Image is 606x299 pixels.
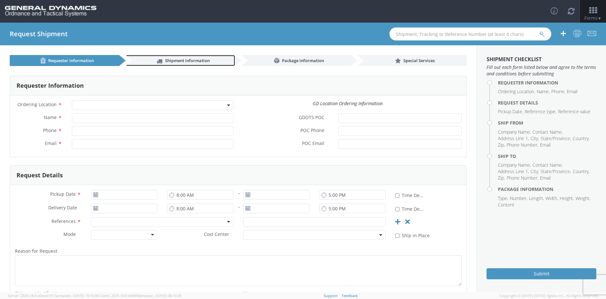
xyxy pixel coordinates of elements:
[5,6,96,17] img: gd-ots-0c3321f2eb4c994f95cb.png
[10,55,119,66] a: Requester information
[43,127,57,133] span: Phone
[507,142,538,148] li: Phone Number
[498,187,596,192] h4: Package Information
[541,168,571,175] li: State/Province
[567,88,578,95] li: Email
[357,55,467,66] a: Special Services
[560,195,574,202] li: Height
[8,293,99,298] span: Server: 2025.18.0-a0edd1917ac
[389,28,551,40] input: Shipment, Tracking or Reference Number (at least 4 chars)
[487,57,596,62] h3: Shipment Checklist
[282,58,324,63] span: Package information
[498,80,596,85] h4: Requester Information
[498,88,535,95] li: Ordering Location
[498,195,508,202] li: Type
[395,207,399,211] input: Time Definite
[498,120,596,125] h4: Ship From
[525,108,556,115] li: Reference type
[48,205,77,212] span: Delivery Date
[598,16,601,21] span: ▼
[540,142,551,148] li: Email
[540,175,551,181] li: Email
[126,55,235,66] a: Shipment information
[498,108,523,115] li: Pickup Date
[395,194,399,198] input: Time Definite
[573,168,589,175] li: Country
[15,248,57,254] span: Reason for Request
[48,58,94,63] span: Requester information
[498,142,505,148] li: Zip
[165,58,210,63] span: Shipment information
[531,135,539,142] li: City
[342,293,358,298] a: Feedback
[142,293,181,298] span: master, [DATE] 08:10:29
[498,162,531,168] li: Company Name
[507,175,538,181] li: Phone Number
[10,30,68,38] h4: Request Shipment
[313,100,383,106] i: GD Location Ordering Information
[500,293,598,298] span: Copyright © [DATE]-[DATE] Agistix Inc., All Rights Reserved
[324,293,338,298] a: Support
[299,114,324,122] span: GDOTS POC
[545,195,558,202] li: Width
[510,195,527,202] li: Number
[498,202,514,208] li: Content
[243,290,262,296] span: Message
[44,114,57,120] span: Name
[241,55,351,66] a: Package information
[395,231,431,239] label: Ship in Place
[59,293,99,298] span: master, [DATE] 10:10:00
[584,15,601,21] span: Forms
[100,293,181,298] span: Client: 2025.18.0-0e69584
[17,101,57,107] span: Ordering Location
[498,100,596,105] h4: Request Details
[17,172,63,179] h3: Request Details
[302,140,324,148] span: POC Email
[541,135,571,142] li: State/Province
[498,135,529,142] li: Address Line 1
[403,58,435,63] span: Special Services
[551,88,565,95] li: Phone
[63,231,76,237] span: Mode
[529,195,544,202] li: Length
[51,218,76,224] span: References
[498,175,505,181] li: Zip
[395,234,399,238] input: Ship in Place
[300,127,324,135] span: POC Phone
[533,162,563,168] li: Contact Name
[50,191,76,197] span: Pickup Date
[204,231,229,238] span: Cost Center
[531,168,539,175] li: City
[45,140,57,146] span: Email
[533,129,563,135] li: Contact Name
[487,64,596,77] span: Fill out each form listed below and agree to the terms and conditions before submitting
[573,135,589,142] li: Country
[498,154,596,159] h4: Ship To
[498,168,529,175] li: Address Line 1
[487,268,596,279] button: Submit
[537,88,550,95] li: Name
[576,195,590,202] li: Weight
[498,129,531,135] li: Company Name
[15,290,62,296] span: Shipment Notification
[395,205,424,212] label: Time Definite
[17,83,84,89] h3: Requester Information
[395,191,424,199] label: Time Definite
[558,108,590,115] li: Reference value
